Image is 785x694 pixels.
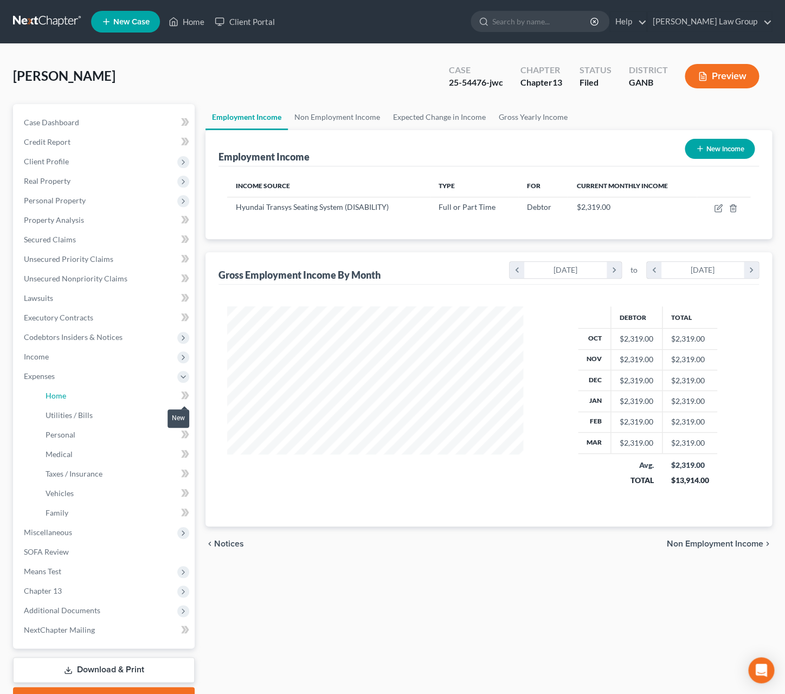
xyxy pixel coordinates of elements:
[163,12,209,31] a: Home
[46,508,68,517] span: Family
[46,449,73,459] span: Medical
[15,230,195,249] a: Secured Claims
[662,306,717,328] th: Total
[24,371,55,381] span: Expenses
[520,76,562,89] div: Chapter
[527,202,551,211] span: Debtor
[46,410,93,420] span: Utilities / Bills
[24,567,61,576] span: Means Test
[15,132,195,152] a: Credit Report
[205,539,244,548] button: chevron_left Notices
[236,182,290,190] span: Income Source
[685,64,759,88] button: Preview
[628,76,667,89] div: GANB
[578,370,611,390] th: Dec
[662,391,717,412] td: $2,319.00
[619,460,653,471] div: Avg.
[37,464,195,484] a: Taxes / Insurance
[24,137,70,146] span: Credit Report
[15,210,195,230] a: Property Analysis
[662,349,717,370] td: $2,319.00
[620,416,653,427] div: $2,319.00
[236,202,389,211] span: Hyundai Transys Seating System (DISABILITY)
[662,412,717,432] td: $2,319.00
[13,68,115,83] span: [PERSON_NAME]
[24,176,70,185] span: Real Property
[13,657,195,683] a: Download & Print
[662,370,717,390] td: $2,319.00
[37,425,195,445] a: Personal
[620,375,653,386] div: $2,319.00
[46,391,66,400] span: Home
[113,18,150,26] span: New Case
[619,475,653,486] div: TOTAL
[24,332,123,342] span: Codebtors Insiders & Notices
[24,625,95,634] span: NextChapter Mailing
[578,391,611,412] th: Jan
[37,484,195,503] a: Vehicles
[288,104,387,130] a: Non Employment Income
[24,235,76,244] span: Secured Claims
[520,64,562,76] div: Chapter
[205,539,214,548] i: chevron_left
[24,196,86,205] span: Personal Property
[610,306,662,328] th: Debtor
[209,12,280,31] a: Client Portal
[46,430,75,439] span: Personal
[578,349,611,370] th: Nov
[439,202,496,211] span: Full or Part Time
[24,586,62,595] span: Chapter 13
[15,308,195,327] a: Executory Contracts
[24,274,127,283] span: Unsecured Nonpriority Claims
[662,329,717,349] td: $2,319.00
[510,262,524,278] i: chevron_left
[15,249,195,269] a: Unsecured Priority Claims
[630,265,638,275] span: to
[667,539,772,548] button: Non Employment Income chevron_right
[744,262,758,278] i: chevron_right
[46,469,102,478] span: Taxes / Insurance
[214,539,244,548] span: Notices
[24,215,84,224] span: Property Analysis
[662,433,717,453] td: $2,319.00
[607,262,621,278] i: chevron_right
[439,182,455,190] span: Type
[620,354,653,365] div: $2,319.00
[671,460,709,471] div: $2,319.00
[37,445,195,464] a: Medical
[24,254,113,264] span: Unsecured Priority Claims
[610,12,646,31] a: Help
[576,202,610,211] span: $2,319.00
[15,620,195,640] a: NextChapter Mailing
[763,539,772,548] i: chevron_right
[578,329,611,349] th: Oct
[492,104,574,130] a: Gross Yearly Income
[37,386,195,406] a: Home
[647,262,661,278] i: chevron_left
[24,293,53,303] span: Lawsuits
[205,104,288,130] a: Employment Income
[15,288,195,308] a: Lawsuits
[628,64,667,76] div: District
[15,269,195,288] a: Unsecured Nonpriority Claims
[552,77,562,87] span: 13
[524,262,607,278] div: [DATE]
[37,406,195,425] a: Utilities / Bills
[24,606,100,615] span: Additional Documents
[218,268,381,281] div: Gross Employment Income By Month
[24,547,69,556] span: SOFA Review
[661,262,744,278] div: [DATE]
[24,118,79,127] span: Case Dashboard
[647,12,771,31] a: [PERSON_NAME] Law Group
[748,657,774,683] div: Open Intercom Messenger
[578,412,611,432] th: Feb
[620,333,653,344] div: $2,319.00
[24,528,72,537] span: Miscellaneous
[37,503,195,523] a: Family
[492,11,591,31] input: Search by name...
[168,409,189,427] div: New
[527,182,541,190] span: For
[46,489,74,498] span: Vehicles
[24,352,49,361] span: Income
[685,139,755,159] button: New Income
